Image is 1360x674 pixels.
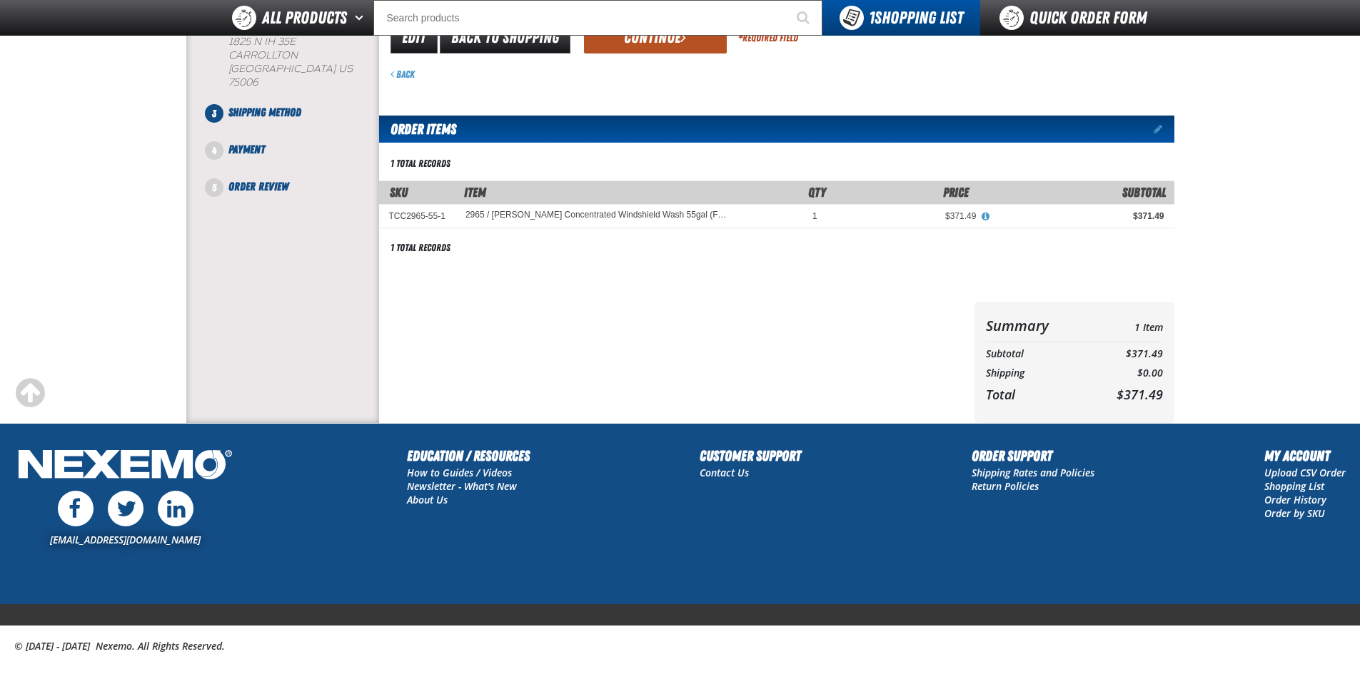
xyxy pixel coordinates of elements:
a: How to Guides / Videos [407,466,512,479]
span: Payment [228,143,265,156]
span: Order Review [228,180,288,193]
span: 3 [205,104,223,123]
th: Subtotal [986,344,1088,364]
div: Scroll to the top [14,377,46,409]
a: Contact Us [700,466,749,479]
td: $0.00 [1087,364,1162,383]
a: About Us [407,493,448,506]
span: [GEOGRAPHIC_DATA] [228,63,336,75]
span: Price [943,185,969,200]
span: Qty [808,185,826,200]
li: Shipping Method. Step 3 of 5. Not Completed [214,104,379,141]
span: Subtotal [1122,185,1166,200]
a: Edit [391,22,438,53]
a: 2965 / [PERSON_NAME] Concentrated Windshield Wash 55gal (For DFW customers ONLY) [465,210,731,220]
a: Shopping List [1264,479,1324,493]
div: 1 total records [391,241,450,255]
img: Nexemo Logo [14,445,236,487]
span: All Products [262,5,347,31]
a: Shipping Rates and Policies [972,466,1094,479]
li: Payment. Step 4 of 5. Not Completed [214,141,379,178]
h2: Customer Support [700,445,801,466]
td: TCC2965-55-1 [379,204,455,228]
button: Continue [584,22,727,53]
a: Back to Shopping [440,22,570,53]
div: $371.49 [996,210,1164,222]
li: Order Review. Step 5 of 5. Not Completed [214,178,379,195]
h2: Education / Resources [407,445,530,466]
span: Shopping List [869,8,963,28]
a: Order by SKU [1264,506,1325,520]
h2: Order Support [972,445,1094,466]
a: Back [391,68,415,80]
span: Item [464,185,486,200]
span: Shipping Method [228,106,301,119]
span: 5 [205,178,223,197]
a: Newsletter - What's New [407,479,517,493]
li: Shipping Information. Step 2 of 5. Completed [214,5,379,103]
button: View All Prices for 2965 / Johnsen's Concentrated Windshield Wash 55gal (For DFW customers ONLY) [976,210,994,223]
div: Required Field [738,31,798,45]
span: 4 [205,141,223,160]
a: SKU [390,185,408,200]
td: 1 Item [1087,313,1162,338]
h2: Order Items [379,116,456,143]
span: 1825 N IH 35E [228,36,296,48]
a: Edit items [1154,124,1174,134]
span: US [338,63,353,75]
th: Shipping [986,364,1088,383]
span: $371.49 [1117,386,1163,403]
th: Total [986,383,1088,406]
div: $371.49 [837,210,977,222]
a: Upload CSV Order [1264,466,1346,479]
span: 1 [812,211,817,221]
div: 1 total records [391,157,450,170]
a: Order History [1264,493,1326,506]
strong: 1 [869,8,875,28]
th: Summary [986,313,1088,338]
h2: My Account [1264,445,1346,466]
bdo: 75006 [228,76,258,88]
a: Return Policies [972,479,1039,493]
a: [EMAIL_ADDRESS][DOMAIN_NAME] [50,533,201,546]
td: $371.49 [1087,344,1162,364]
span: CARROLLTON [228,49,298,61]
